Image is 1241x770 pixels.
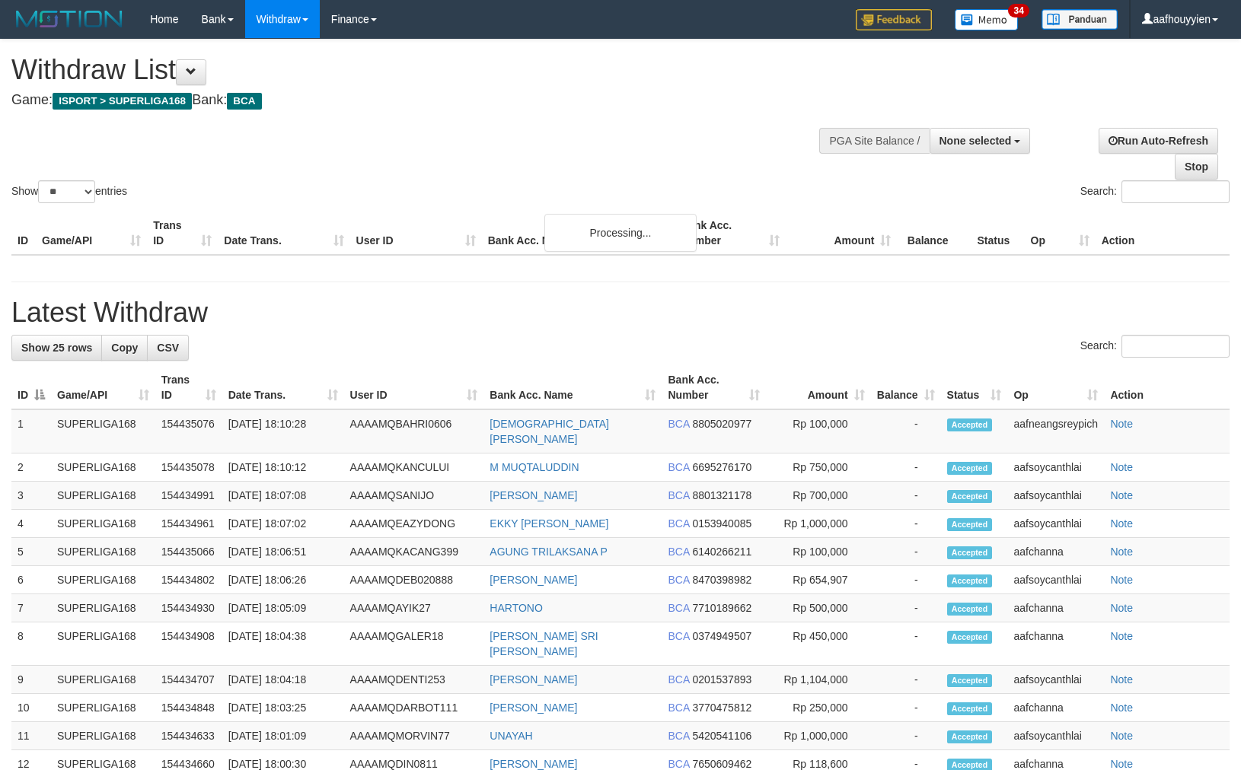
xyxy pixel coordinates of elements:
[51,482,155,510] td: SUPERLIGA168
[766,538,871,566] td: Rp 100,000
[766,622,871,666] td: Rp 450,000
[51,694,155,722] td: SUPERLIGA168
[53,93,192,110] span: ISPORT > SUPERLIGA168
[11,622,51,666] td: 8
[947,546,993,559] span: Accepted
[350,212,482,255] th: User ID
[111,342,138,354] span: Copy
[692,730,751,742] span: Copy 5420541106 to clipboard
[344,453,484,482] td: AAAAMQKANCULUI
[155,566,222,594] td: 154434802
[1025,212,1096,255] th: Op
[766,453,871,482] td: Rp 750,000
[947,603,993,616] span: Accepted
[1007,722,1104,750] td: aafsoycanthlai
[1007,538,1104,566] td: aafchanna
[947,518,993,531] span: Accepted
[871,594,941,622] td: -
[871,409,941,453] td: -
[1110,758,1133,770] a: Note
[1007,594,1104,622] td: aafchanna
[1007,453,1104,482] td: aafsoycanthlai
[222,482,344,510] td: [DATE] 18:07:08
[11,93,812,108] h4: Game: Bank:
[692,602,751,614] span: Copy 7710189662 to clipboard
[1007,666,1104,694] td: aafsoycanthlai
[51,622,155,666] td: SUPERLIGA168
[490,418,609,445] a: [DEMOGRAPHIC_DATA][PERSON_NAME]
[947,730,993,743] span: Accepted
[692,673,751,686] span: Copy 0201537893 to clipboard
[51,409,155,453] td: SUPERLIGA168
[668,489,689,501] span: BCA
[344,666,484,694] td: AAAAMQDENTI253
[51,538,155,566] td: SUPERLIGA168
[871,722,941,750] td: -
[940,135,1012,147] span: None selected
[344,622,484,666] td: AAAAMQGALER18
[871,366,941,409] th: Balance: activate to sort column ascending
[51,453,155,482] td: SUPERLIGA168
[11,453,51,482] td: 2
[947,418,993,431] span: Accepted
[218,212,349,255] th: Date Trans.
[11,180,127,203] label: Show entries
[490,489,577,501] a: [PERSON_NAME]
[668,630,689,642] span: BCA
[344,366,484,409] th: User ID: activate to sort column ascending
[222,538,344,566] td: [DATE] 18:06:51
[101,335,148,361] a: Copy
[930,128,1031,154] button: None selected
[766,366,871,409] th: Amount: activate to sort column ascending
[675,212,786,255] th: Bank Acc. Number
[222,594,344,622] td: [DATE] 18:05:09
[947,702,993,715] span: Accepted
[11,538,51,566] td: 5
[668,758,689,770] span: BCA
[11,212,36,255] th: ID
[222,722,344,750] td: [DATE] 18:01:09
[1110,489,1133,501] a: Note
[222,409,344,453] td: [DATE] 18:10:28
[38,180,95,203] select: Showentries
[490,461,579,473] a: M MUQTALUDDIN
[1080,335,1230,358] label: Search:
[1121,180,1230,203] input: Search:
[11,55,812,85] h1: Withdraw List
[11,722,51,750] td: 11
[1110,630,1133,642] a: Note
[786,212,897,255] th: Amount
[222,666,344,694] td: [DATE] 18:04:18
[1110,673,1133,686] a: Note
[51,666,155,694] td: SUPERLIGA168
[155,538,222,566] td: 154435066
[1121,335,1230,358] input: Search:
[155,453,222,482] td: 154435078
[692,489,751,501] span: Copy 8801321178 to clipboard
[11,366,51,409] th: ID: activate to sort column descending
[692,758,751,770] span: Copy 7650609462 to clipboard
[1080,180,1230,203] label: Search:
[222,366,344,409] th: Date Trans.: activate to sort column ascending
[692,630,751,642] span: Copy 0374949507 to clipboard
[222,510,344,538] td: [DATE] 18:07:02
[1110,461,1133,473] a: Note
[344,594,484,622] td: AAAAMQAYIK27
[11,409,51,453] td: 1
[490,517,608,530] a: EKKY [PERSON_NAME]
[668,673,689,686] span: BCA
[947,574,993,587] span: Accepted
[1007,409,1104,453] td: aafneangsreypich
[155,622,222,666] td: 154434908
[766,566,871,594] td: Rp 654,907
[1110,602,1133,614] a: Note
[897,212,971,255] th: Balance
[11,335,102,361] a: Show 25 rows
[490,730,532,742] a: UNAYAH
[344,566,484,594] td: AAAAMQDEB020888
[947,462,993,475] span: Accepted
[668,517,689,530] span: BCA
[483,366,662,409] th: Bank Acc. Name: activate to sort column ascending
[941,366,1008,409] th: Status: activate to sort column ascending
[344,538,484,566] td: AAAAMQKACANG399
